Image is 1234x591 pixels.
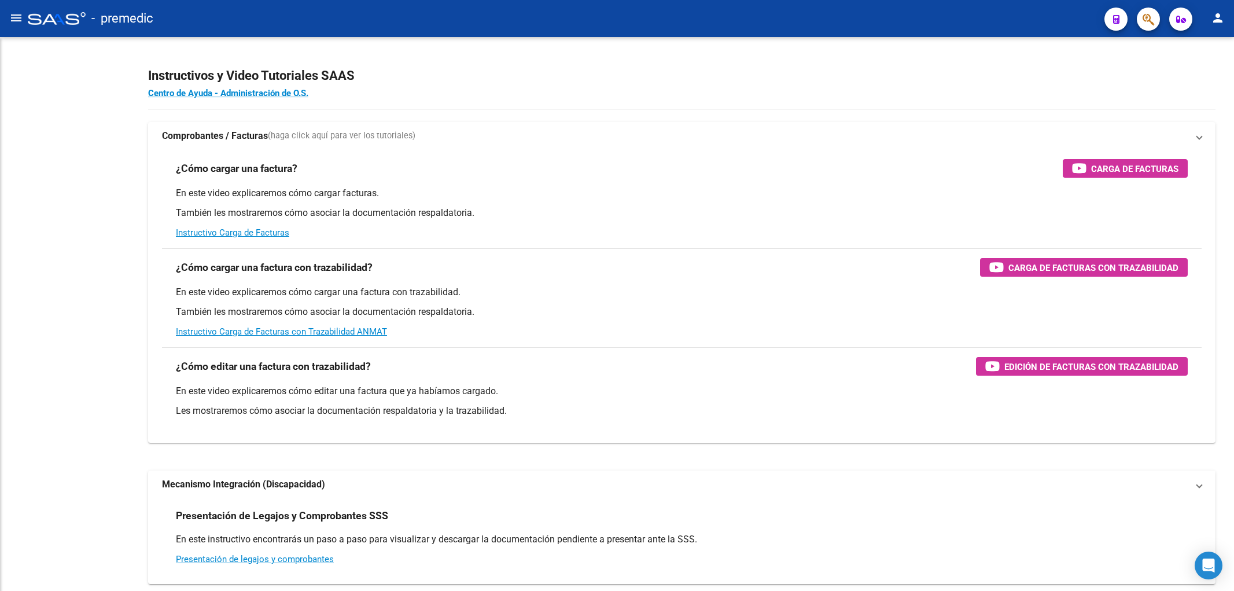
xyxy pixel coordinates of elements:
p: En este video explicaremos cómo cargar una factura con trazabilidad. [176,286,1188,299]
mat-icon: menu [9,11,23,25]
span: - premedic [91,6,153,31]
h3: Presentación de Legajos y Comprobantes SSS [176,508,388,524]
h2: Instructivos y Video Tutoriales SAAS [148,65,1215,87]
a: Instructivo Carga de Facturas con Trazabilidad ANMAT [176,326,387,337]
p: En este instructivo encontrarás un paso a paso para visualizar y descargar la documentación pendi... [176,533,1188,546]
strong: Comprobantes / Facturas [162,130,268,142]
p: Les mostraremos cómo asociar la documentación respaldatoria y la trazabilidad. [176,405,1188,417]
p: En este video explicaremos cómo editar una factura que ya habíamos cargado. [176,385,1188,398]
span: Carga de Facturas [1091,161,1178,176]
p: También les mostraremos cómo asociar la documentación respaldatoria. [176,306,1188,318]
strong: Mecanismo Integración (Discapacidad) [162,478,325,491]
a: Instructivo Carga de Facturas [176,227,289,238]
h3: ¿Cómo cargar una factura con trazabilidad? [176,259,373,276]
p: También les mostraremos cómo asociar la documentación respaldatoria. [176,207,1188,219]
button: Carga de Facturas con Trazabilidad [980,258,1188,277]
h3: ¿Cómo editar una factura con trazabilidad? [176,358,371,375]
h3: ¿Cómo cargar una factura? [176,160,297,177]
button: Carga de Facturas [1063,159,1188,178]
div: Mecanismo Integración (Discapacidad) [148,498,1215,584]
a: Centro de Ayuda - Administración de O.S. [148,88,308,98]
div: Comprobantes / Facturas(haga click aquí para ver los tutoriales) [148,150,1215,443]
a: Presentación de legajos y comprobantes [176,554,334,564]
span: Edición de Facturas con Trazabilidad [1004,359,1178,374]
button: Edición de Facturas con Trazabilidad [976,357,1188,376]
p: En este video explicaremos cómo cargar facturas. [176,187,1188,200]
mat-expansion-panel-header: Comprobantes / Facturas(haga click aquí para ver los tutoriales) [148,122,1215,150]
mat-expansion-panel-header: Mecanismo Integración (Discapacidad) [148,471,1215,498]
span: Carga de Facturas con Trazabilidad [1008,260,1178,275]
mat-icon: person [1211,11,1225,25]
div: Open Intercom Messenger [1195,552,1222,579]
span: (haga click aquí para ver los tutoriales) [268,130,415,142]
